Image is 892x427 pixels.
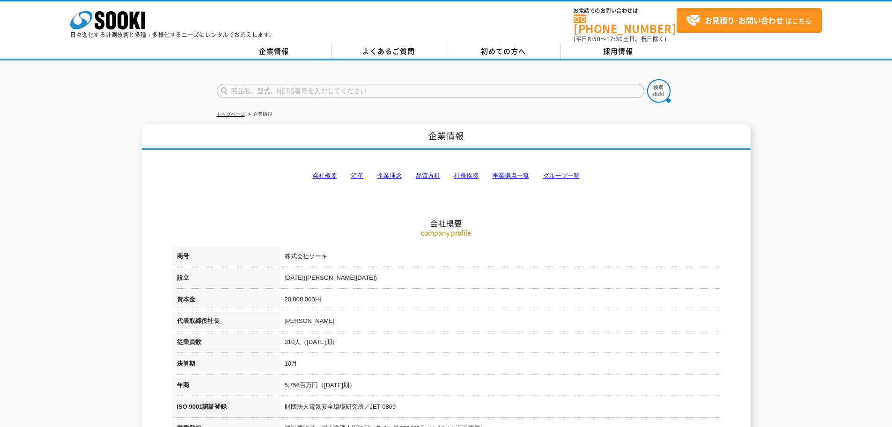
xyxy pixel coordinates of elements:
th: 商号 [172,247,280,269]
a: お見積り･お問い合わせはこちら [677,8,822,33]
p: company profile [172,228,720,238]
a: 企業情報 [217,45,332,59]
a: 品質方針 [416,172,440,179]
img: btn_search.png [647,79,671,103]
td: 310人（[DATE]期） [280,333,720,354]
strong: お見積り･お問い合わせ [705,15,783,26]
td: 5,756百万円（[DATE]期） [280,376,720,397]
span: 8:50 [588,35,601,43]
th: ISO 9001認証登録 [172,397,280,419]
li: 企業情報 [246,110,272,120]
a: 初めての方へ [446,45,561,59]
th: 資本金 [172,290,280,312]
th: 代表取締役社長 [172,312,280,333]
a: グループ一覧 [543,172,580,179]
td: 10月 [280,354,720,376]
a: 沿革 [351,172,363,179]
th: 決算期 [172,354,280,376]
td: [DATE]([PERSON_NAME][DATE]) [280,269,720,290]
th: 従業員数 [172,333,280,354]
td: 20,000,000円 [280,290,720,312]
input: 商品名、型式、NETIS番号を入力してください [217,84,644,98]
p: 日々進化する計測技術と多種・多様化するニーズにレンタルでお応えします。 [70,32,275,37]
span: (平日 ～ 土日、祝日除く) [574,35,666,43]
td: 財団法人電気安全環境研究所／JET-0869 [280,397,720,419]
th: 設立 [172,269,280,290]
h1: 企業情報 [142,124,751,150]
td: 株式会社ソーキ [280,247,720,269]
a: 会社概要 [313,172,337,179]
a: [PHONE_NUMBER] [574,15,677,34]
a: 事業拠点一覧 [493,172,529,179]
h2: 会社概要 [172,125,720,228]
span: はこちら [686,14,811,28]
span: 初めての方へ [481,46,526,56]
th: 年商 [172,376,280,397]
a: 企業理念 [377,172,402,179]
a: よくあるご質問 [332,45,446,59]
td: [PERSON_NAME] [280,312,720,333]
a: トップページ [217,112,245,117]
span: お電話でのお問い合わせは [574,8,677,14]
a: 採用情報 [561,45,676,59]
span: 17:30 [606,35,623,43]
a: 社長挨拶 [454,172,479,179]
